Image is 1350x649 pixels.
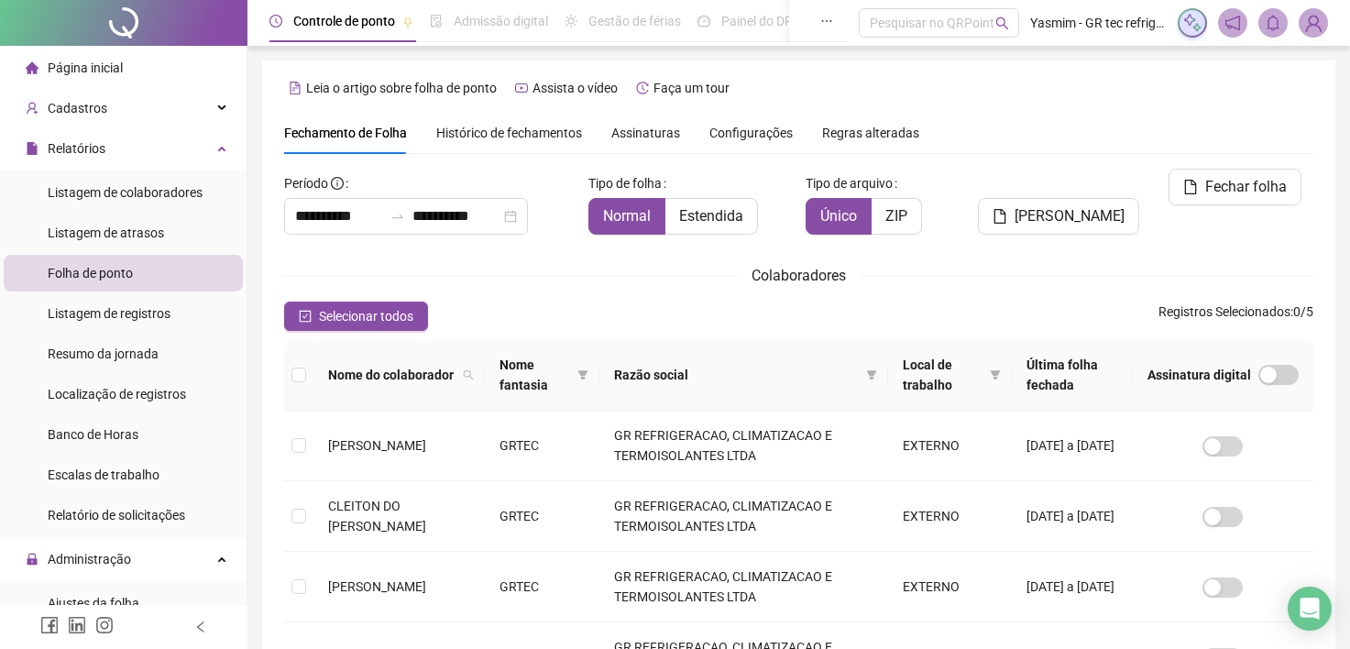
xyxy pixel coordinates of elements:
span: Listagem de colaboradores [48,185,203,200]
span: filter [574,351,592,399]
span: Painel do DP [721,14,793,28]
button: Fechar folha [1169,169,1301,205]
span: home [26,61,38,74]
span: Tipo de arquivo [806,173,893,193]
span: user-add [26,102,38,115]
span: Relatórios [48,141,105,156]
img: 85007 [1300,9,1327,37]
span: sun [565,15,577,27]
span: check-square [299,310,312,323]
span: ellipsis [820,15,833,27]
span: Nome do colaborador [328,365,455,385]
span: Período [284,176,328,191]
span: Leia o artigo sobre folha de ponto [306,81,497,95]
span: Tipo de folha [588,173,662,193]
span: file-done [430,15,443,27]
span: Listagem de registros [48,306,170,321]
td: EXTERNO [888,552,1013,622]
span: search [463,369,474,380]
span: clock-circle [269,15,282,27]
span: search [459,361,477,389]
span: Administração [48,552,131,566]
span: Cadastros [48,101,107,115]
span: info-circle [331,177,344,190]
span: Faça um tour [653,81,730,95]
span: Listagem de atrasos [48,225,164,240]
span: Nome fantasia [499,355,570,395]
span: Página inicial [48,60,123,75]
span: ZIP [885,207,907,225]
span: filter [986,351,1004,399]
span: Único [820,207,857,225]
span: linkedin [68,616,86,634]
span: instagram [95,616,114,634]
span: Controle de ponto [293,14,395,28]
span: file [993,209,1007,224]
span: [PERSON_NAME] [328,438,426,453]
span: youtube [515,82,528,94]
span: Normal [603,207,651,225]
span: to [390,209,405,224]
button: [PERSON_NAME] [978,198,1139,235]
span: history [636,82,649,94]
span: Fechamento de Folha [284,126,407,140]
span: Gestão de férias [588,14,681,28]
span: Escalas de trabalho [48,467,159,482]
span: : 0 / 5 [1158,302,1313,331]
span: Assista o vídeo [532,81,618,95]
span: Configurações [709,126,793,139]
span: filter [577,369,588,380]
span: Localização de registros [48,387,186,401]
span: Fechar folha [1205,176,1287,198]
span: search [995,16,1009,30]
span: Histórico de fechamentos [436,126,582,140]
span: CLEITON DO [PERSON_NAME] [328,499,426,533]
span: Selecionar todos [319,306,413,326]
td: GRTEC [485,411,599,481]
span: file-text [289,82,302,94]
span: bell [1265,15,1281,31]
span: Assinaturas [611,126,680,139]
td: GR REFRIGERACAO, CLIMATIZACAO E TERMOISOLANTES LTDA [599,481,887,552]
button: Selecionar todos [284,302,428,331]
span: Admissão digital [454,14,548,28]
td: GRTEC [485,552,599,622]
span: pushpin [402,16,413,27]
td: EXTERNO [888,481,1013,552]
span: file [1183,180,1198,194]
span: Ajustes da folha [48,596,139,610]
span: filter [866,369,877,380]
span: notification [1224,15,1241,31]
td: EXTERNO [888,411,1013,481]
td: [DATE] a [DATE] [1012,411,1133,481]
span: filter [990,369,1001,380]
td: [DATE] a [DATE] [1012,552,1133,622]
span: Resumo da jornada [48,346,159,361]
span: Razão social [614,365,858,385]
span: Folha de ponto [48,266,133,280]
span: Regras alteradas [822,126,919,139]
span: Registros Selecionados [1158,304,1290,319]
td: [DATE] a [DATE] [1012,481,1133,552]
span: Estendida [679,207,743,225]
span: Yasmim - GR tec refrigeração e climatização [1030,13,1167,33]
span: left [194,621,207,633]
span: Assinatura digital [1147,365,1251,385]
span: file [26,142,38,155]
span: facebook [40,616,59,634]
span: [PERSON_NAME] [1015,205,1125,227]
td: GR REFRIGERACAO, CLIMATIZACAO E TERMOISOLANTES LTDA [599,552,887,622]
span: lock [26,553,38,566]
th: Última folha fechada [1012,340,1133,411]
span: Banco de Horas [48,427,138,442]
div: Open Intercom Messenger [1288,587,1332,631]
span: dashboard [697,15,710,27]
span: [PERSON_NAME] [328,579,426,594]
td: GRTEC [485,481,599,552]
span: swap-right [390,209,405,224]
span: filter [862,361,881,389]
span: Colaboradores [752,267,846,284]
span: Relatório de solicitações [48,508,185,522]
td: GR REFRIGERACAO, CLIMATIZACAO E TERMOISOLANTES LTDA [599,411,887,481]
span: Local de trabalho [903,355,983,395]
